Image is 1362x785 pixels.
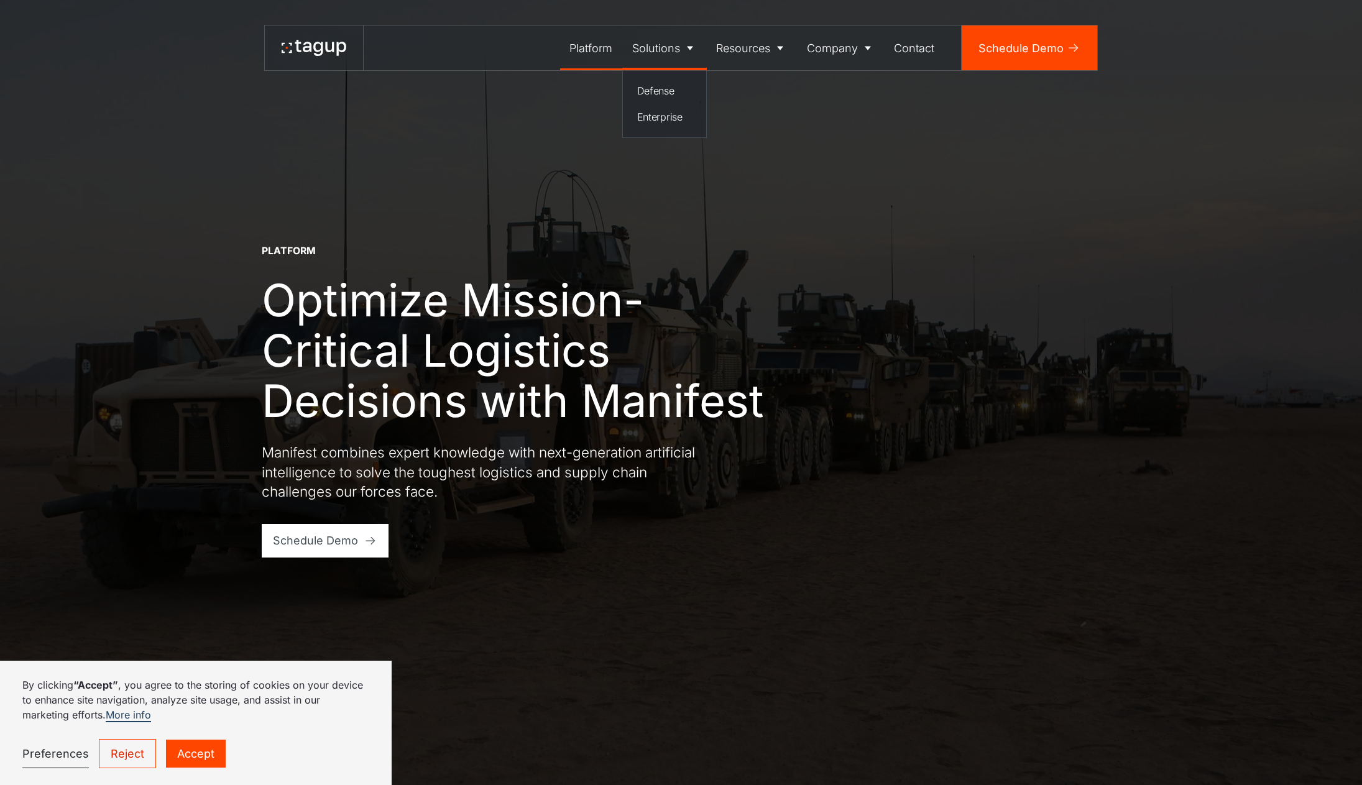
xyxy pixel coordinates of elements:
div: Company [807,40,858,57]
a: Schedule Demo [962,25,1097,70]
a: Platform [560,25,623,70]
p: Manifest combines expert knowledge with next-generation artificial intelligence to solve the toug... [262,443,709,502]
div: Enterprise [637,109,693,124]
strong: “Accept” [73,679,118,691]
h1: Optimize Mission-Critical Logistics Decisions with Manifest [262,275,784,426]
a: More info [106,709,151,722]
p: By clicking , you agree to the storing of cookies on your device to enhance site navigation, anal... [22,677,369,722]
a: Accept [166,740,226,768]
div: Contact [894,40,934,57]
div: Defense [637,83,693,98]
div: Schedule Demo [978,40,1064,57]
a: Defense [632,80,698,103]
div: Platform [569,40,612,57]
a: Enterprise [632,106,698,129]
div: Solutions [632,40,680,57]
div: Platform [262,244,316,258]
a: Preferences [22,740,89,768]
a: Contact [885,25,945,70]
a: Reject [99,739,156,768]
div: Schedule Demo [273,532,358,549]
a: Company [797,25,885,70]
a: Resources [707,25,798,70]
div: Resources [716,40,770,57]
a: Schedule Demo [262,524,389,558]
a: Solutions [622,25,707,70]
nav: Solutions [622,70,707,138]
